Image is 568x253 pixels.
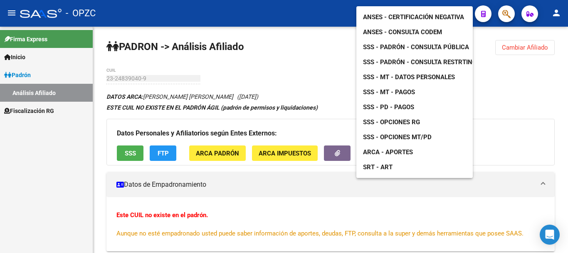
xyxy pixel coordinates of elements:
span: SRT - ART [363,163,393,171]
a: SSS - Padrón - Consulta Pública [356,40,476,55]
span: ANSES - Consulta CODEM [363,28,442,36]
a: ANSES - Certificación Negativa [356,10,471,25]
span: SSS - Padrón - Consulta Restrtingida [363,58,487,66]
span: SSS - MT - Datos Personales [363,73,455,81]
a: SSS - PD - Pagos [356,100,421,115]
span: ARCA - Aportes [363,148,413,156]
a: SRT - ART [356,160,473,175]
a: SSS - Padrón - Consulta Restrtingida [356,55,493,70]
span: SSS - Opciones RG [363,118,420,126]
div: Open Intercom Messenger [540,225,560,245]
a: SSS - Opciones MT/PD [356,130,438,145]
a: SSS - MT - Pagos [356,85,422,100]
a: ARCA - Aportes [356,145,420,160]
a: SSS - MT - Datos Personales [356,70,462,85]
span: SSS - PD - Pagos [363,103,414,111]
span: SSS - Opciones MT/PD [363,133,432,141]
a: SSS - Opciones RG [356,115,427,130]
span: SSS - Padrón - Consulta Pública [363,43,469,51]
span: ANSES - Certificación Negativa [363,13,464,21]
a: ANSES - Consulta CODEM [356,25,449,40]
span: SSS - MT - Pagos [363,88,415,96]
